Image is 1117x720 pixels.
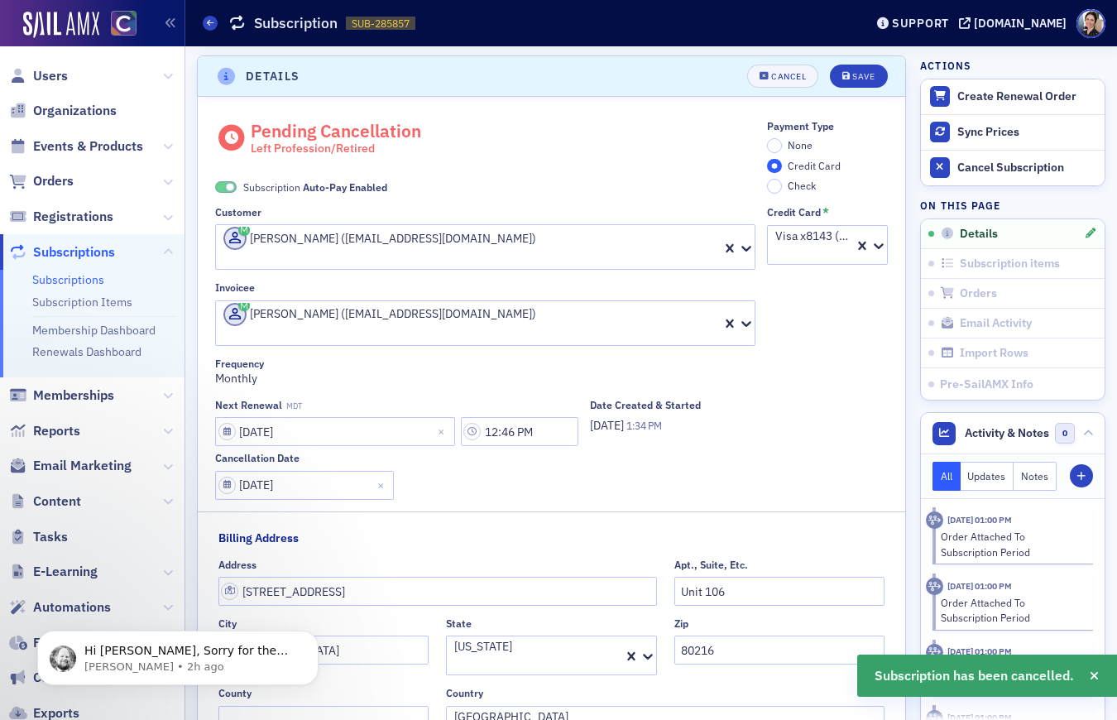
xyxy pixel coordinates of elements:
[33,102,117,120] span: Organizations
[788,159,841,172] span: Credit Card
[590,418,626,433] span: [DATE]
[921,114,1105,150] button: Sync Prices
[215,471,394,500] input: MM/DD/YYYY
[32,323,156,338] a: Membership Dashboard
[286,401,302,411] span: MDT
[446,617,472,630] div: State
[960,257,1060,271] span: Subscription items
[9,67,68,85] a: Users
[941,595,1082,626] div: Order Attached To Subscription Period
[446,687,483,699] div: Country
[9,243,115,262] a: Subscriptions
[243,180,387,194] span: Subscription
[33,172,74,190] span: Orders
[9,172,74,190] a: Orders
[433,417,455,446] button: Close
[32,272,104,287] a: Subscriptions
[965,425,1049,442] span: Activity & Notes
[9,598,111,617] a: Automations
[33,208,113,226] span: Registrations
[674,617,688,630] div: Zip
[372,471,394,500] button: Close
[788,179,816,192] span: Check
[926,644,943,661] div: Activity
[767,120,834,132] div: Payment Type
[590,399,701,411] div: Date Created & Started
[254,13,338,33] h1: Subscription
[9,563,98,581] a: E-Learning
[1014,462,1057,491] button: Notes
[33,67,68,85] span: Users
[33,492,81,511] span: Content
[461,417,578,446] input: 00:00 AM
[674,559,748,571] div: Apt., Suite, Etc.
[9,669,83,687] a: Connect
[33,528,68,546] span: Tasks
[822,205,829,220] abbr: This field is required
[940,377,1033,391] span: Pre-SailAMX Info
[32,344,141,359] a: Renewals Dashboard
[767,138,782,153] input: None
[926,511,943,529] div: Activity
[215,206,261,218] div: Customer
[303,180,387,194] span: Auto-Pay Enabled
[246,68,300,85] h4: Details
[947,646,1012,657] time: 6/24/2025 01:00 PM
[960,346,1028,361] span: Import Rows
[32,295,132,310] a: Subscription Items
[215,399,282,411] div: Next Renewal
[626,419,662,432] span: 1:34 PM
[9,386,114,405] a: Memberships
[9,492,81,511] a: Content
[9,528,68,546] a: Tasks
[223,227,718,250] div: [PERSON_NAME] ([EMAIL_ADDRESS][DOMAIN_NAME])
[957,161,1096,175] div: Cancel Subscription
[215,452,300,464] div: Cancellation Date
[920,58,971,73] h4: Actions
[960,316,1032,331] span: Email Activity
[33,457,132,475] span: Email Marketing
[352,17,410,31] span: SUB-285857
[33,563,98,581] span: E-Learning
[767,159,782,174] input: Credit Card
[33,137,143,156] span: Events & Products
[215,358,755,387] div: Monthly
[12,596,343,712] iframe: Intercom notifications message
[215,181,237,194] span: Auto-Pay Enabled
[771,72,806,81] div: Cancel
[957,89,1096,104] div: Create Renewal Order
[223,303,718,326] div: [PERSON_NAME] ([EMAIL_ADDRESS][DOMAIN_NAME])
[926,578,943,595] div: Activity
[892,16,949,31] div: Support
[33,422,80,440] span: Reports
[218,530,299,547] div: Billing Address
[974,16,1067,31] div: [DOMAIN_NAME]
[932,462,961,491] button: All
[775,228,850,245] div: Visa x8143 (12/2028)
[215,281,255,294] div: Invoicee
[961,462,1014,491] button: Updates
[454,638,620,655] div: [US_STATE]
[852,72,875,81] div: Save
[23,12,99,38] img: SailAMX
[99,11,137,39] a: View Homepage
[9,102,117,120] a: Organizations
[875,666,1074,686] span: Subscription has been cancelled.
[767,206,821,218] div: Credit Card
[959,17,1072,29] button: [DOMAIN_NAME]
[957,125,1096,140] div: Sync Prices
[830,65,887,88] button: Save
[9,422,80,440] a: Reports
[747,65,818,88] button: Cancel
[1055,423,1076,444] span: 0
[218,559,256,571] div: Address
[767,179,782,194] input: Check
[251,120,421,156] div: Pending Cancellation
[1076,9,1105,38] span: Profile
[920,198,1105,213] h4: On this page
[947,514,1012,526] time: 8/24/2025 01:00 PM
